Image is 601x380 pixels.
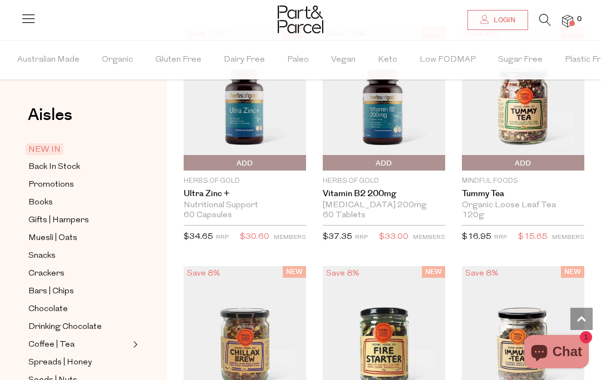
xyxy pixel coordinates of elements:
span: Gluten Free [155,41,201,79]
span: Bars | Chips [28,285,74,298]
span: Login [491,16,515,25]
span: Chocolate [28,303,68,316]
span: NEW [283,266,306,278]
span: 60 Capsules [184,211,232,221]
a: Drinking Chocolate [28,320,130,334]
span: NEW [422,266,445,278]
a: Coffee | Tea [28,338,130,352]
span: $37.35 [323,233,352,241]
span: Crackers [28,267,65,281]
img: Vitamin B2 200mg [323,27,445,171]
button: Add To Parcel [462,155,584,171]
span: Gifts | Hampers [28,214,89,227]
span: Vegan [331,41,356,79]
a: Vitamin B2 200mg [323,189,445,199]
a: Muesli | Oats [28,231,130,245]
div: Save 8% [462,266,502,281]
a: NEW IN [28,143,130,156]
span: 0 [574,14,584,24]
small: RRP [355,234,368,241]
small: MEMBERS [552,234,584,241]
p: Herbs of Gold [323,176,445,186]
small: MEMBERS [413,234,445,241]
small: RRP [216,234,229,241]
small: MEMBERS [274,234,306,241]
span: Keto [378,41,397,79]
div: Nutritional Support [184,201,306,211]
a: Aisles [28,107,72,134]
p: Herbs of Gold [184,176,306,186]
span: Low FODMAP [420,41,476,79]
span: Paleo [287,41,309,79]
div: Save 8% [184,266,224,281]
span: NEW IN [26,143,63,155]
inbox-online-store-chat: Shopify online store chat [521,335,592,371]
div: [MEDICAL_DATA] 200mg [323,201,445,211]
a: Tummy tea [462,189,584,199]
span: 120g [462,211,484,221]
span: Organic [102,41,133,79]
span: $33.00 [379,230,408,244]
div: Save 8% [323,266,363,281]
a: Back In Stock [28,160,130,174]
span: 60 Tablets [323,211,366,221]
a: Login [467,10,528,30]
a: Ultra Zinc + [184,189,306,199]
span: Back In Stock [28,161,80,174]
a: Bars | Chips [28,284,130,298]
span: Dairy Free [224,41,265,79]
p: Mindful Foods [462,176,584,186]
span: Promotions [28,178,74,192]
span: NEW [561,266,584,278]
a: Snacks [28,249,130,263]
a: Books [28,196,130,209]
img: Part&Parcel [278,6,323,33]
small: RRP [494,234,507,241]
button: Add To Parcel [323,155,445,171]
span: Spreads | Honey [28,356,92,369]
span: Australian Made [17,41,80,79]
span: Snacks [28,249,56,263]
span: Drinking Chocolate [28,321,102,334]
button: Expand/Collapse Coffee | Tea [130,338,138,351]
div: Organic Loose Leaf Tea [462,201,584,211]
a: Promotions [28,178,130,192]
span: $16.95 [462,233,491,241]
button: Add To Parcel [184,155,306,171]
a: Spreads | Honey [28,356,130,369]
a: Gifts | Hampers [28,213,130,227]
a: Crackers [28,267,130,281]
img: Tummy tea [462,27,584,171]
span: $34.65 [184,233,213,241]
a: Chocolate [28,302,130,316]
span: Sugar Free [498,41,543,79]
span: Muesli | Oats [28,232,77,245]
a: 0 [562,15,573,27]
span: $30.60 [240,230,269,244]
img: Ultra Zinc + [184,27,306,171]
span: Books [28,196,53,209]
span: Coffee | Tea [28,338,75,352]
span: Aisles [28,103,72,127]
span: $15.65 [518,230,548,244]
